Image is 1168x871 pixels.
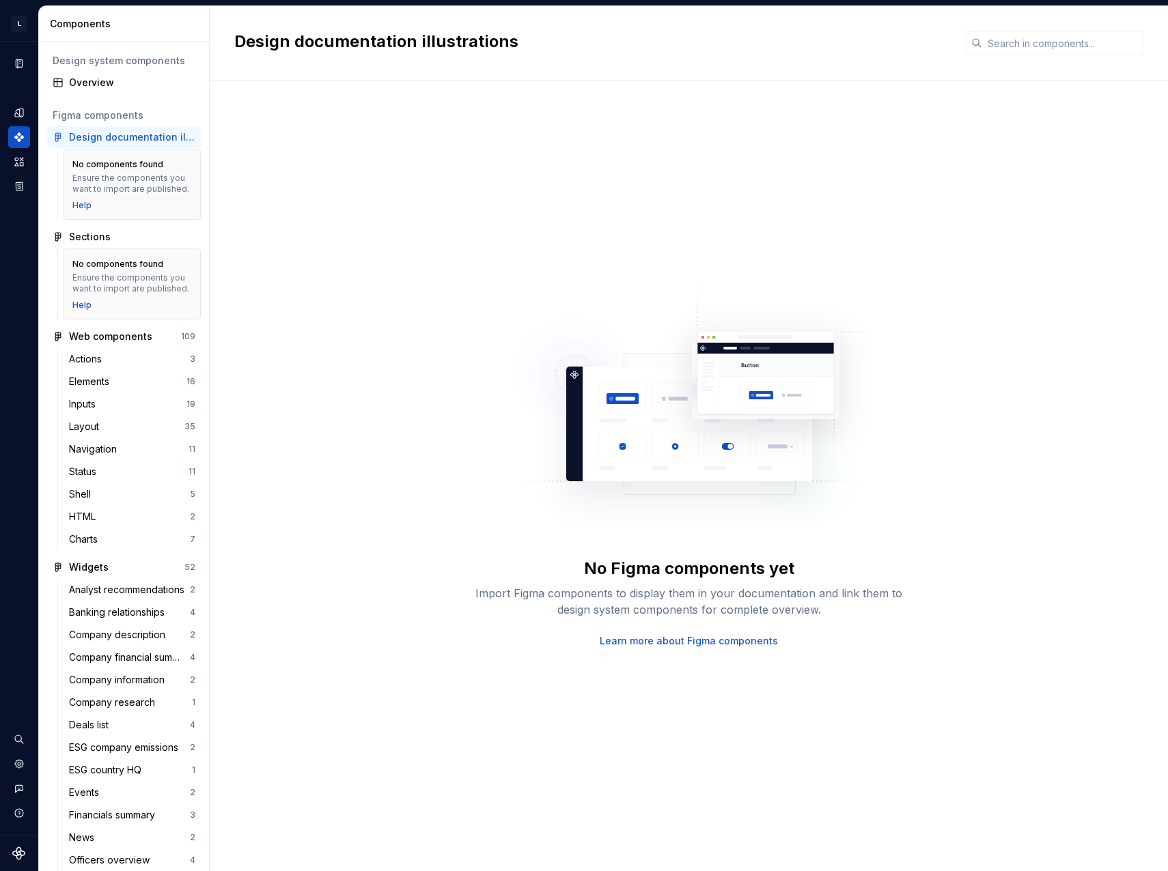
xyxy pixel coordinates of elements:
div: Ensure the components you want to import are published. [72,173,192,195]
div: ESG company emissions [69,741,184,754]
div: News [69,831,100,844]
div: Financials summary [69,808,161,822]
a: HTML2 [64,506,201,528]
div: Officers overview [69,853,155,867]
a: Layout35 [64,416,201,438]
a: Settings [8,753,30,775]
a: ESG company emissions2 [64,737,201,758]
a: Documentation [8,53,30,74]
div: Events [69,786,105,799]
div: Import Figma components to display them in your documentation and link them to design system comp... [471,585,908,618]
div: Deals list [69,718,114,732]
div: Company description [69,628,171,642]
a: Events2 [64,782,201,803]
div: 7 [190,534,195,545]
a: Components [8,126,30,148]
div: No components found [72,159,163,170]
a: Sections [47,226,201,248]
div: 16 [186,376,195,387]
a: Help [72,300,92,311]
div: 4 [190,855,195,866]
div: 19 [186,399,195,410]
div: Actions [69,352,107,366]
div: Analyst recommendations [69,583,190,597]
div: Layout [69,420,105,433]
div: Widgets [69,560,109,574]
div: 1 [192,697,195,708]
div: 11 [189,444,195,455]
div: 4 [190,719,195,730]
div: Navigation [69,442,122,456]
div: 3 [190,354,195,365]
div: Banking relationships [69,605,170,619]
a: Analyst recommendations2 [64,579,201,601]
div: 52 [184,562,195,573]
a: Learn more about Figma components [600,634,778,648]
div: Company information [69,673,170,687]
a: Actions3 [64,348,201,370]
div: Company financial summary [69,651,190,664]
div: 2 [190,787,195,798]
div: 2 [190,629,195,640]
div: Status [69,465,102,479]
div: Web components [69,330,152,343]
div: Figma components [53,109,195,122]
a: Company financial summary4 [64,646,201,668]
a: Assets [8,151,30,173]
h2: Design documentation illustrations [234,31,949,53]
div: 2 [190,674,195,685]
a: Company description2 [64,624,201,646]
div: Inputs [69,397,101,411]
div: Ensure the components you want to import are published. [72,272,192,294]
div: 2 [190,832,195,843]
a: Shell5 [64,483,201,505]
div: Overview [69,76,195,89]
a: Widgets52 [47,556,201,578]
a: Inputs19 [64,393,201,415]
a: Overview [47,72,201,94]
div: 4 [190,607,195,618]
div: 5 [190,489,195,500]
a: Navigation11 [64,438,201,460]
div: Design documentation illustrations [69,130,195,144]
a: Help [72,200,92,211]
div: Design system components [53,54,195,68]
div: Company research [69,696,161,709]
div: 3 [190,810,195,820]
button: Search ⌘K [8,728,30,750]
a: ESG country HQ1 [64,759,201,781]
div: ESG country HQ [69,763,147,777]
a: Deals list4 [64,714,201,736]
a: Financials summary3 [64,804,201,826]
a: Design tokens [8,102,30,124]
div: 35 [184,421,195,432]
button: Contact support [8,777,30,799]
div: 2 [190,584,195,595]
div: No components found [72,259,163,270]
a: Banking relationships4 [64,601,201,623]
a: Charts7 [64,528,201,550]
div: Components [50,17,204,31]
a: Storybook stories [8,175,30,197]
div: 4 [190,652,195,663]
a: Company information2 [64,669,201,691]
div: Shell [69,487,96,501]
div: 1 [192,765,195,775]
div: Sections [69,230,111,244]
a: News2 [64,827,201,848]
a: Officers overview4 [64,849,201,871]
div: 11 [189,466,195,477]
button: L [3,9,36,38]
a: Web components109 [47,326,201,347]
a: Supernova Logo [12,846,26,860]
a: Company research1 [64,691,201,713]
